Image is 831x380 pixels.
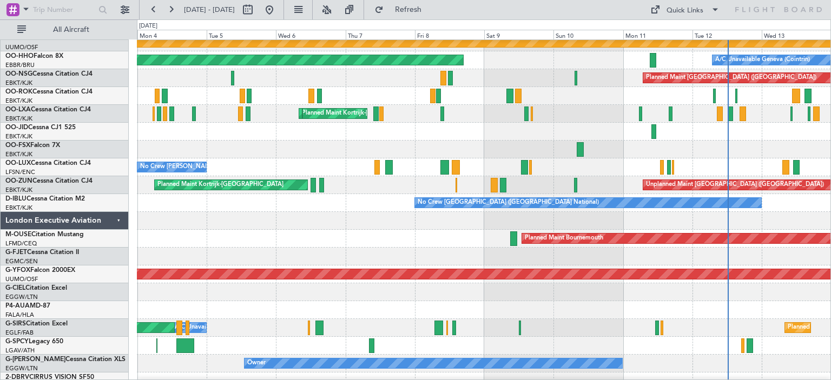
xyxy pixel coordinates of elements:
div: Wed 6 [276,30,345,39]
div: Planned Maint Kortrijk-[GEOGRAPHIC_DATA] [157,177,283,193]
a: UUMO/OSF [5,275,38,283]
div: Planned Maint Bournemouth [525,230,603,246]
span: D-IBLU [5,196,27,202]
a: G-[PERSON_NAME]Cessna Citation XLS [5,356,126,363]
span: G-CIEL [5,285,25,291]
a: G-SPCYLegacy 650 [5,338,63,345]
a: OO-FSXFalcon 7X [5,142,60,149]
span: G-SPCY [5,338,29,345]
a: EBKT/KJK [5,186,32,194]
a: EGGW/LTN [5,364,38,372]
a: OO-ZUNCessna Citation CJ4 [5,178,93,184]
a: LFSN/ENC [5,168,35,176]
div: Tue 12 [692,30,762,39]
div: Quick Links [667,5,703,16]
a: G-YFOXFalcon 2000EX [5,267,75,274]
div: Wed 13 [762,30,831,39]
a: EBKT/KJK [5,97,32,105]
span: All Aircraft [28,26,114,34]
div: Mon 4 [137,30,207,39]
span: OO-ZUN [5,178,32,184]
a: LFMD/CEQ [5,239,37,248]
span: G-YFOX [5,267,30,274]
button: All Aircraft [12,21,117,38]
a: LGAV/ATH [5,346,35,355]
a: EBKT/KJK [5,132,32,141]
button: Quick Links [645,1,725,18]
div: Tue 5 [207,30,276,39]
span: P4-AUA [5,303,30,309]
span: G-FJET [5,249,27,256]
div: A/C Unavailable [175,319,220,336]
a: D-IBLUCessna Citation M2 [5,196,85,202]
div: Sun 10 [553,30,623,39]
a: EBBR/BRU [5,61,35,69]
input: Trip Number [33,2,95,18]
div: Planned Maint [GEOGRAPHIC_DATA] ([GEOGRAPHIC_DATA]) [646,70,816,86]
a: OO-LXACessna Citation CJ4 [5,106,91,113]
a: UUMO/OSF [5,43,38,51]
a: OO-NSGCessna Citation CJ4 [5,71,93,77]
a: G-CIELCitation Excel [5,285,67,291]
a: OO-LUXCessna Citation CJ4 [5,160,91,166]
a: M-OUSECitation Mustang [5,231,84,238]
div: Planned Maint Kortrijk-[GEOGRAPHIC_DATA] [302,105,428,122]
div: Unplanned Maint [GEOGRAPHIC_DATA] ([GEOGRAPHIC_DATA]) [646,177,824,193]
a: G-FJETCessna Citation II [5,249,79,256]
span: OO-HHO [5,53,34,59]
a: OO-ROKCessna Citation CJ4 [5,89,93,95]
span: [DATE] - [DATE] [184,5,235,15]
a: G-SIRSCitation Excel [5,321,68,327]
span: OO-LXA [5,106,31,113]
span: OO-FSX [5,142,30,149]
a: P4-AUAMD-87 [5,303,50,309]
button: Refresh [370,1,434,18]
a: OO-HHOFalcon 8X [5,53,63,59]
a: EBKT/KJK [5,79,32,87]
div: Thu 7 [346,30,415,39]
a: EBKT/KJK [5,150,32,158]
a: EBKT/KJK [5,204,32,212]
div: Fri 8 [415,30,484,39]
a: EGLF/FAB [5,329,34,337]
a: EBKT/KJK [5,115,32,123]
span: Refresh [386,6,431,14]
div: [DATE] [139,22,157,31]
span: OO-LUX [5,160,31,166]
span: OO-JID [5,124,28,131]
div: No Crew [PERSON_NAME] ([PERSON_NAME]) [140,159,270,175]
a: EGMC/SEN [5,257,38,265]
span: G-[PERSON_NAME] [5,356,65,363]
div: No Crew [GEOGRAPHIC_DATA] ([GEOGRAPHIC_DATA] National) [418,195,599,211]
span: M-OUSE [5,231,31,238]
a: FALA/HLA [5,311,34,319]
div: Mon 11 [623,30,692,39]
a: EGGW/LTN [5,293,38,301]
a: OO-JIDCessna CJ1 525 [5,124,76,131]
div: Owner [247,355,266,371]
div: Sat 9 [484,30,553,39]
span: OO-ROK [5,89,32,95]
span: OO-NSG [5,71,32,77]
span: G-SIRS [5,321,26,327]
div: A/C Unavailable Geneva (Cointrin) [715,52,810,68]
